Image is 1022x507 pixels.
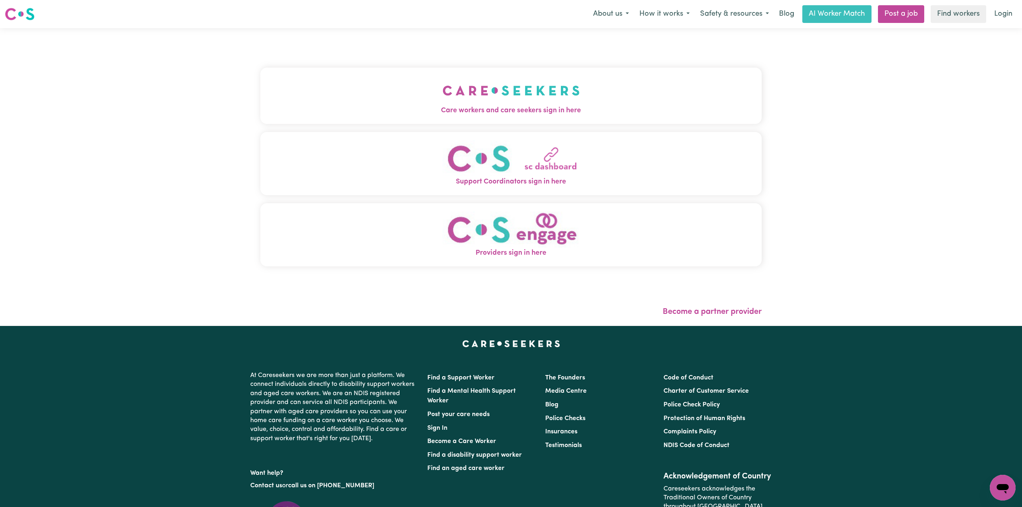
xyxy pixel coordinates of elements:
span: Support Coordinators sign in here [260,177,762,187]
a: Media Centre [545,388,587,394]
button: About us [588,6,634,23]
p: At Careseekers we are more than just a platform. We connect individuals directly to disability su... [250,368,418,446]
a: Insurances [545,429,577,435]
a: Complaints Policy [663,429,716,435]
img: Careseekers logo [5,7,35,21]
a: Find a disability support worker [427,452,522,458]
a: Post your care needs [427,411,490,418]
iframe: Button to launch messaging window [990,475,1016,501]
button: Care workers and care seekers sign in here [260,68,762,124]
a: Contact us [250,482,282,489]
a: Find a Mental Health Support Worker [427,388,516,404]
span: Providers sign in here [260,248,762,258]
a: Careseekers logo [5,5,35,23]
a: Find a Support Worker [427,375,495,381]
a: Charter of Customer Service [663,388,749,394]
a: Find workers [931,5,986,23]
a: Sign In [427,425,447,431]
a: Find an aged care worker [427,465,505,472]
button: Support Coordinators sign in here [260,132,762,195]
a: call us on [PHONE_NUMBER] [288,482,374,489]
a: Protection of Human Rights [663,415,745,422]
a: Careseekers home page [462,340,560,347]
a: Post a job [878,5,924,23]
p: Want help? [250,466,418,478]
a: Code of Conduct [663,375,713,381]
a: NDIS Code of Conduct [663,442,729,449]
span: Care workers and care seekers sign in here [260,105,762,116]
button: Safety & resources [695,6,774,23]
a: Blog [774,5,799,23]
a: Become a Care Worker [427,438,496,445]
button: How it works [634,6,695,23]
p: or [250,478,418,493]
a: The Founders [545,375,585,381]
a: Police Checks [545,415,585,422]
a: Police Check Policy [663,402,720,408]
h2: Acknowledgement of Country [663,472,772,481]
a: Login [989,5,1017,23]
button: Providers sign in here [260,203,762,266]
a: Testimonials [545,442,582,449]
a: Become a partner provider [663,308,762,316]
a: Blog [545,402,558,408]
a: AI Worker Match [802,5,872,23]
